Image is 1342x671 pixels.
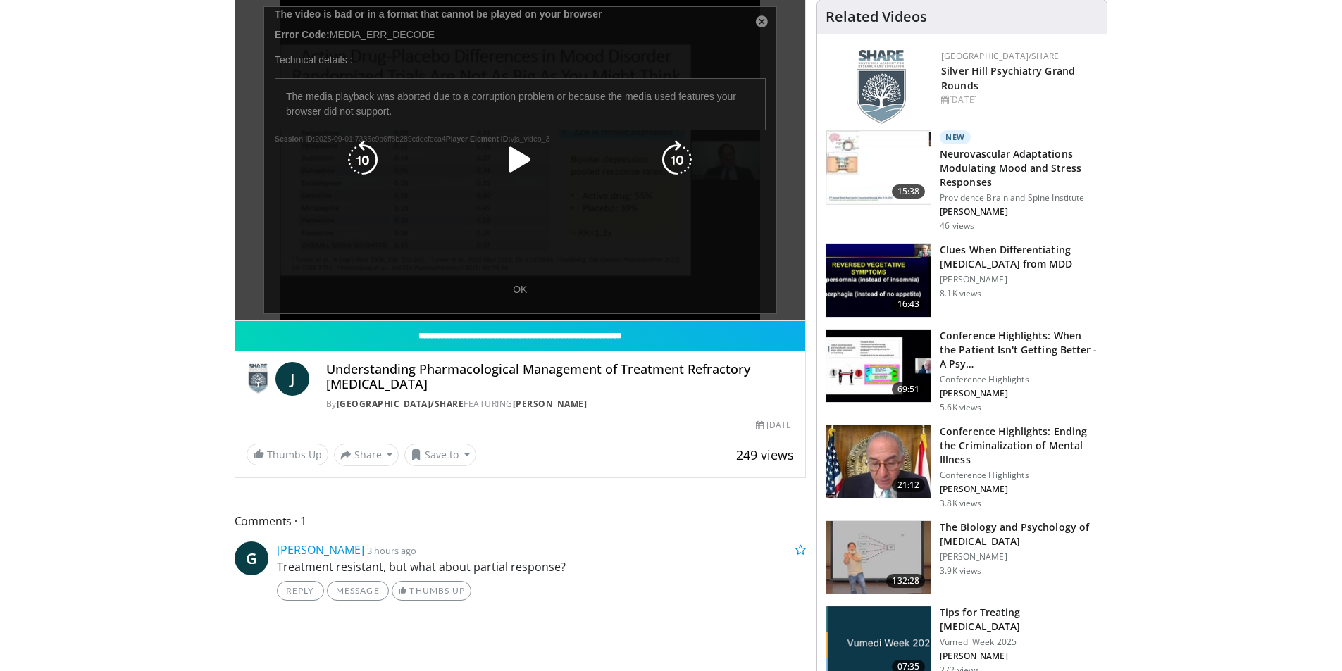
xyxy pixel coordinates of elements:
p: Conference Highlights [940,374,1098,385]
p: [PERSON_NAME] [940,388,1098,399]
small: 3 hours ago [367,544,416,557]
button: Share [334,444,399,466]
p: 46 views [940,220,974,232]
img: 1419e6f0-d69a-482b-b3ae-1573189bf46e.150x105_q85_crop-smart_upscale.jpg [826,425,931,498]
img: f8aaeb6d-318f-4fcf-bd1d-54ce21f29e87.png.150x105_q85_autocrop_double_scale_upscale_version-0.2.png [857,50,906,124]
p: 8.1K views [940,288,981,299]
a: 69:51 Conference Highlights: When the Patient Isn't Getting Better - A Psy… Conference Highlights... [826,329,1098,413]
button: Save to [404,444,476,466]
img: Silver Hill Hospital/SHARE [247,362,270,396]
span: 132:28 [886,574,925,588]
h3: Neurovascular Adaptations Modulating Mood and Stress Responses [940,147,1098,189]
a: Thumbs Up [392,581,471,601]
h3: Clues When Differentiating [MEDICAL_DATA] from MDD [940,243,1098,271]
a: [GEOGRAPHIC_DATA]/SHARE [337,398,464,410]
h3: Tips for Treating [MEDICAL_DATA] [940,606,1098,634]
p: [PERSON_NAME] [940,274,1098,285]
a: 15:38 New Neurovascular Adaptations Modulating Mood and Stress Responses Providence Brain and Spi... [826,130,1098,232]
img: 4562edde-ec7e-4758-8328-0659f7ef333d.150x105_q85_crop-smart_upscale.jpg [826,131,931,204]
span: Comments 1 [235,512,807,530]
img: 4362ec9e-0993-4580-bfd4-8e18d57e1d49.150x105_q85_crop-smart_upscale.jpg [826,330,931,403]
span: 69:51 [892,382,926,396]
div: [DATE] [941,94,1095,106]
a: Message [327,581,389,601]
p: 5.6K views [940,402,981,413]
h3: The Biology and Psychology of [MEDICAL_DATA] [940,520,1098,548]
h4: Related Videos [826,8,927,25]
p: [PERSON_NAME] [940,206,1098,218]
a: Thumbs Up [247,444,328,465]
div: [DATE] [756,419,794,432]
a: [PERSON_NAME] [513,398,588,410]
span: 249 views [736,446,794,463]
a: Silver Hill Psychiatry Grand Rounds [941,64,1075,92]
a: 21:12 Conference Highlights: Ending the Criminalization of Mental Illness Conference Highlights [... [826,425,1098,509]
h4: Understanding Pharmacological Management of Treatment Refractory [MEDICAL_DATA] [326,362,795,392]
p: New [940,130,971,144]
h3: Conference Highlights: Ending the Criminalization of Mental Illness [940,425,1098,467]
span: 21:12 [892,478,926,492]
a: 16:43 Clues When Differentiating [MEDICAL_DATA] from MDD [PERSON_NAME] 8.1K views [826,243,1098,318]
a: 132:28 The Biology and Psychology of [MEDICAL_DATA] [PERSON_NAME] 3.9K views [826,520,1098,595]
img: a6520382-d332-4ed3-9891-ee688fa49237.150x105_q85_crop-smart_upscale.jpg [826,244,931,317]
h3: Conference Highlights: When the Patient Isn't Getting Better - A Psy… [940,329,1098,371]
p: 3.9K views [940,565,981,577]
img: f8311eb0-496c-457e-baaa-2f3856724dd4.150x105_q85_crop-smart_upscale.jpg [826,521,931,594]
p: Treatment resistant, but what about partial response? [277,558,807,575]
p: [PERSON_NAME] [940,651,1098,662]
a: [GEOGRAPHIC_DATA]/SHARE [941,50,1059,62]
a: [PERSON_NAME] [277,542,364,558]
a: J [275,362,309,396]
div: By FEATURING [326,398,795,410]
p: [PERSON_NAME] [940,551,1098,563]
a: Reply [277,581,324,601]
p: [PERSON_NAME] [940,484,1098,495]
span: 16:43 [892,297,926,311]
p: 3.8K views [940,498,981,509]
p: Providence Brain and Spine Institute [940,192,1098,203]
p: Vumedi Week 2025 [940,636,1098,648]
p: Conference Highlights [940,470,1098,481]
a: G [235,541,268,575]
span: 15:38 [892,184,926,199]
